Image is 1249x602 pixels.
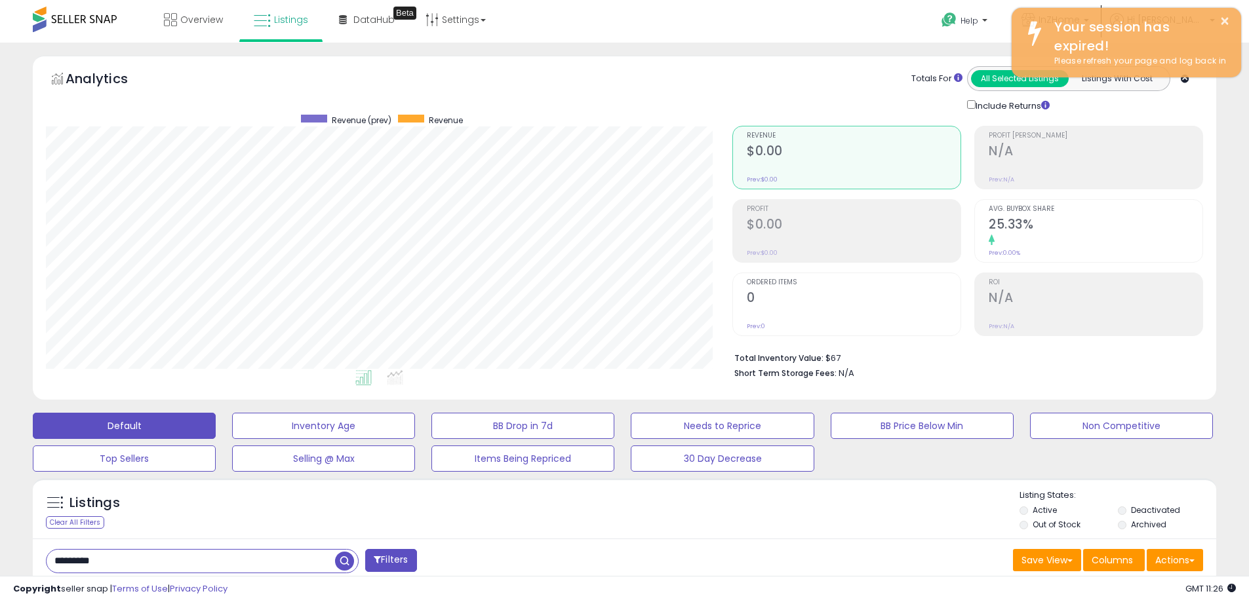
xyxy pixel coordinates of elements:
button: Top Sellers [33,445,216,472]
small: Prev: $0.00 [747,249,778,257]
h2: $0.00 [747,217,961,235]
h2: N/A [989,143,1202,161]
span: Avg. Buybox Share [989,206,1202,213]
div: seller snap | | [13,583,228,595]
label: Deactivated [1131,504,1180,516]
label: Active [1033,504,1057,516]
h2: $0.00 [747,143,961,161]
button: × [1219,13,1230,29]
div: Your session has expired! [1044,18,1231,55]
button: Listings With Cost [1068,70,1166,87]
button: Columns [1083,549,1145,571]
h2: N/A [989,290,1202,308]
button: Selling @ Max [232,445,415,472]
b: Short Term Storage Fees: [734,367,837,379]
span: Revenue [747,132,961,140]
small: Prev: $0.00 [747,176,778,183]
label: Archived [1131,519,1166,530]
button: BB Price Below Min [831,413,1014,439]
small: Prev: N/A [989,322,1014,330]
h5: Analytics [66,69,153,91]
button: Inventory Age [232,413,415,439]
button: Filters [365,549,416,572]
h2: 25.33% [989,217,1202,235]
label: Out of Stock [1033,519,1080,530]
button: All Selected Listings [971,70,1069,87]
button: Needs to Reprice [631,413,814,439]
div: Clear All Filters [46,516,104,529]
button: Actions [1147,549,1203,571]
span: N/A [839,367,854,379]
span: Listings [274,13,308,26]
button: 30 Day Decrease [631,445,814,472]
small: Prev: 0.00% [989,249,1020,257]
span: Help [961,15,978,26]
span: ROI [989,279,1202,286]
button: BB Drop in 7d [431,413,614,439]
span: Overview [180,13,223,26]
button: Default [33,413,216,439]
strong: Copyright [13,582,61,595]
i: Get Help [941,12,957,28]
button: Items Being Repriced [431,445,614,472]
span: Ordered Items [747,279,961,286]
a: Privacy Policy [170,582,228,595]
a: Terms of Use [112,582,168,595]
p: Listing States: [1020,489,1216,502]
a: Help [931,2,1001,43]
span: 2025-09-15 11:26 GMT [1185,582,1236,595]
span: Profit [PERSON_NAME] [989,132,1202,140]
span: Revenue [429,115,463,126]
h5: Listings [69,494,120,512]
button: Save View [1013,549,1081,571]
li: $67 [734,349,1193,365]
div: Please refresh your page and log back in [1044,55,1231,67]
span: DataHub [353,13,395,26]
div: Totals For [911,73,962,85]
button: Non Competitive [1030,413,1213,439]
div: Tooltip anchor [393,7,416,20]
b: Total Inventory Value: [734,352,823,364]
small: Prev: 0 [747,322,765,330]
small: Prev: N/A [989,176,1014,183]
div: Include Returns [957,98,1065,113]
span: Revenue (prev) [332,115,391,126]
h2: 0 [747,290,961,308]
span: Profit [747,206,961,213]
span: Columns [1092,554,1133,567]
